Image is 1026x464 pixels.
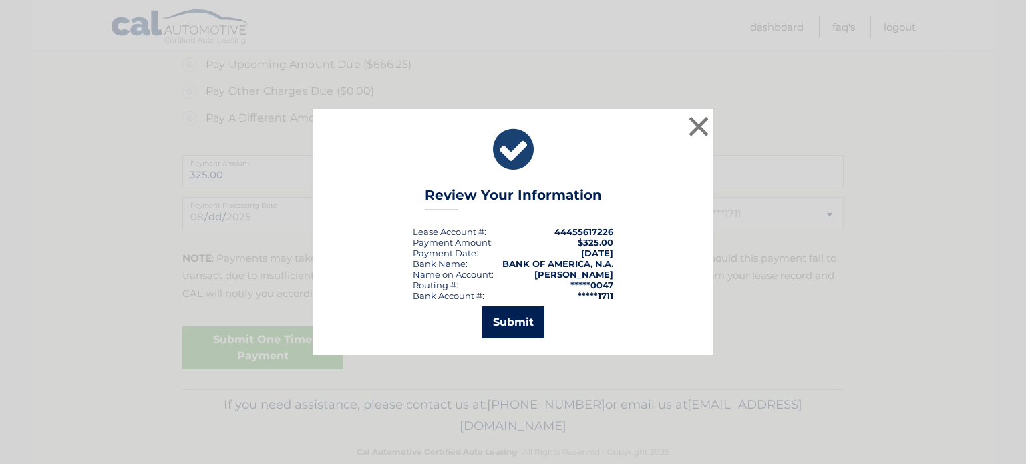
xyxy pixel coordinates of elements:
h3: Review Your Information [425,187,602,210]
span: [DATE] [581,248,613,258]
strong: BANK OF AMERICA, N.A. [502,258,613,269]
strong: [PERSON_NAME] [534,269,613,280]
strong: 44455617226 [554,226,613,237]
div: Bank Name: [413,258,468,269]
div: Payment Amount: [413,237,493,248]
button: Submit [482,306,544,338]
div: Bank Account #: [413,290,484,301]
span: $325.00 [578,237,613,248]
div: Routing #: [413,280,458,290]
div: Lease Account #: [413,226,486,237]
div: : [413,248,478,258]
span: Payment Date [413,248,476,258]
div: Name on Account: [413,269,494,280]
button: × [685,113,712,140]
